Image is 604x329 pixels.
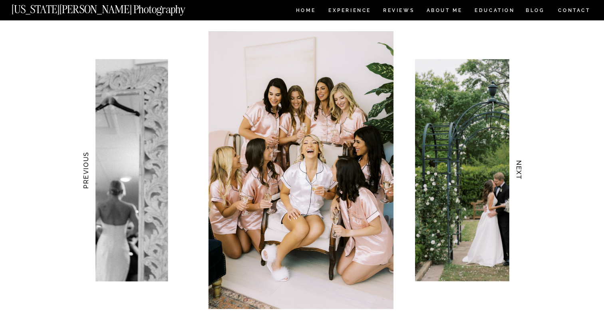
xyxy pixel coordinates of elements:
[426,8,463,15] a: ABOUT ME
[474,8,516,15] a: EDUCATION
[526,8,545,15] a: BLOG
[558,6,591,15] a: CONTACT
[81,145,90,195] h3: PREVIOUS
[383,8,413,15] a: REVIEWS
[12,4,212,11] a: [US_STATE][PERSON_NAME] Photography
[515,145,523,195] h3: NEXT
[294,8,317,15] a: HOME
[328,8,370,15] a: Experience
